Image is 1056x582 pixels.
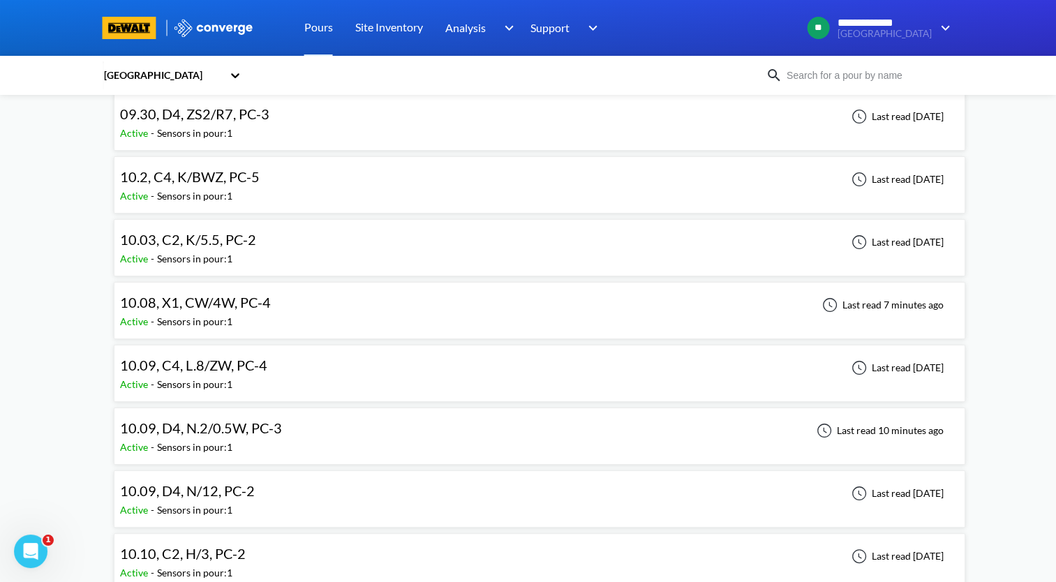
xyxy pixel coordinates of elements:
div: Sensors in pour: 1 [157,251,232,267]
span: 10.09, C4, L.8/ZW, PC-4 [120,357,267,373]
a: 10.08, X1, CW/4W, PC-4Active-Sensors in pour:1Last read 7 minutes ago [114,298,965,310]
a: 10.03, C2, K/5.5, PC-2Active-Sensors in pour:1Last read [DATE] [114,235,965,247]
span: 10.08, X1, CW/4W, PC-4 [120,294,271,311]
img: icon-search.svg [766,67,782,84]
span: - [151,441,157,453]
img: logo_ewhite.svg [173,19,254,37]
span: Active [120,441,151,453]
div: Last read [DATE] [844,108,948,125]
span: - [151,378,157,390]
div: Last read 10 minutes ago [809,422,948,439]
span: Analysis [445,19,486,36]
a: branding logo [103,17,173,39]
span: - [151,504,157,516]
span: Active [120,378,151,390]
div: Sensors in pour: 1 [157,565,232,581]
span: 10.03, C2, K/5.5, PC-2 [120,231,256,248]
div: Sensors in pour: 1 [157,314,232,329]
div: Last read [DATE] [844,171,948,188]
span: Active [120,253,151,264]
a: 10.09, D4, N.2/0.5W, PC-3Active-Sensors in pour:1Last read 10 minutes ago [114,424,965,435]
span: Active [120,190,151,202]
span: - [151,190,157,202]
span: - [151,127,157,139]
a: 10.10, C2, H/3, PC-2Active-Sensors in pour:1Last read [DATE] [114,549,965,561]
div: [GEOGRAPHIC_DATA] [103,68,223,83]
div: Sensors in pour: 1 [157,377,232,392]
input: Search for a pour by name [782,68,951,83]
span: 10.09, D4, N.2/0.5W, PC-3 [120,419,282,436]
div: Sensors in pour: 1 [157,188,232,204]
span: - [151,315,157,327]
a: 10.09, D4, N/12, PC-2Active-Sensors in pour:1Last read [DATE] [114,486,965,498]
span: Active [120,127,151,139]
div: Sensors in pour: 1 [157,502,232,518]
div: Last read [DATE] [844,548,948,565]
span: 10.2, C4, K/BWZ, PC-5 [120,168,260,185]
span: Active [120,504,151,516]
div: Last read [DATE] [844,234,948,251]
div: Sensors in pour: 1 [157,126,232,141]
span: - [151,567,157,579]
span: - [151,253,157,264]
div: Last read 7 minutes ago [815,297,948,313]
iframe: Intercom live chat [14,535,47,568]
span: 1 [43,535,54,546]
span: Active [120,315,151,327]
div: Sensors in pour: 1 [157,440,232,455]
img: downArrow.svg [496,20,518,36]
span: Active [120,567,151,579]
span: 10.10, C2, H/3, PC-2 [120,545,246,562]
span: Support [530,19,570,36]
span: 10.09, D4, N/12, PC-2 [120,482,255,499]
img: branding logo [103,17,156,39]
span: [GEOGRAPHIC_DATA] [838,29,932,39]
img: downArrow.svg [932,20,954,36]
a: 10.09, C4, L.8/ZW, PC-4Active-Sensors in pour:1Last read [DATE] [114,361,965,373]
div: Last read [DATE] [844,359,948,376]
img: downArrow.svg [579,20,602,36]
a: 10.2, C4, K/BWZ, PC-5Active-Sensors in pour:1Last read [DATE] [114,172,965,184]
span: 09.30, D4, ZS2/R7, PC-3 [120,105,269,122]
a: 09.30, D4, ZS2/R7, PC-3Active-Sensors in pour:1Last read [DATE] [114,110,965,121]
div: Last read [DATE] [844,485,948,502]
